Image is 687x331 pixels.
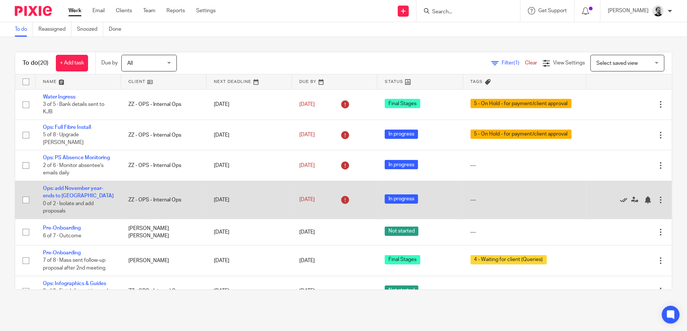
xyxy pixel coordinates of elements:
span: Not started [385,227,418,236]
a: Pre-Onboarding [43,225,81,231]
a: Reassigned [38,22,71,37]
img: Pixie [15,6,52,16]
span: Tags [471,80,483,84]
span: [DATE] [299,102,315,107]
input: Search [431,9,498,16]
a: Clients [116,7,132,14]
a: Ops: Infographics & Guides [43,281,106,286]
span: 5 - On Hold - for payment/client approval [471,99,572,108]
a: Pre-Onboarding [43,250,81,255]
a: Clear [525,60,537,66]
p: Due by [101,59,118,67]
h1: To do [23,59,48,67]
a: + Add task [56,55,88,71]
td: [DATE] [206,150,292,181]
span: 2 of 6 · Monitor absentee's emails daily [43,163,104,176]
a: Work [68,7,81,14]
span: Not started [385,285,418,295]
a: Snoozed [77,22,103,37]
span: Select saved view [596,61,638,66]
span: In progress [385,160,418,169]
span: 5 of 8 · Upgrade [PERSON_NAME] [43,133,84,146]
p: [PERSON_NAME] [608,7,649,14]
a: Email [92,7,105,14]
span: 7 of 8 · Mass sent follow-up proposal after 2nd meeting [43,258,105,271]
span: [DATE] [299,163,315,168]
a: Team [143,7,155,14]
span: Filter [502,60,525,66]
span: Final Stages [385,99,420,108]
span: All [127,61,133,66]
span: View Settings [553,60,585,66]
a: Water Ingress [43,94,75,100]
div: --- [471,162,579,169]
span: Final Stages [385,255,420,264]
a: Ops: PS Absence Monitoring [43,155,110,160]
span: [DATE] [299,133,315,138]
td: [DATE] [206,276,292,306]
td: ZZ - OPS - Internal Ops [121,120,206,150]
td: [DATE] [206,245,292,276]
td: ZZ - OPS - Internal Ops [121,89,206,120]
td: [DATE] [206,219,292,245]
span: [DATE] [299,230,315,235]
a: Ops: add November year-ends to [GEOGRAPHIC_DATA] [43,186,114,198]
span: [DATE] [299,197,315,203]
span: In progress [385,130,418,139]
span: 0 of 3 · Finish formatting and Canva transfers - 1st wave [43,288,108,301]
td: [DATE] [206,120,292,150]
a: Ops: Full Fibre Install [43,125,91,130]
span: 4 - Waiting for client (Queries) [471,255,547,264]
span: Get Support [538,8,567,13]
td: ZZ - OPS - Internal Ops [121,276,206,306]
div: --- [471,196,579,204]
span: 6 of 7 · Outcome [43,233,81,238]
span: 5 - On Hold - for payment/client approval [471,130,572,139]
td: [DATE] [206,181,292,219]
span: In progress [385,194,418,204]
span: 3 of 5 · Bank details sent to KJB [43,102,104,115]
a: Done [109,22,127,37]
span: (20) [38,60,48,66]
a: Settings [196,7,216,14]
div: --- [471,228,579,236]
div: --- [471,287,579,295]
span: [DATE] [299,258,315,263]
td: [DATE] [206,89,292,120]
span: 0 of 2 · Isolate and add proposals [43,201,94,214]
a: To do [15,22,33,37]
a: Mark as done [620,196,631,204]
td: [PERSON_NAME] [PERSON_NAME] [121,219,206,245]
td: [PERSON_NAME] [121,245,206,276]
img: Jack_2025.jpg [652,5,664,17]
span: (1) [513,60,519,66]
td: ZZ - OPS - Internal Ops [121,181,206,219]
td: ZZ - OPS - Internal Ops [121,150,206,181]
a: Reports [166,7,185,14]
span: [DATE] [299,288,315,294]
